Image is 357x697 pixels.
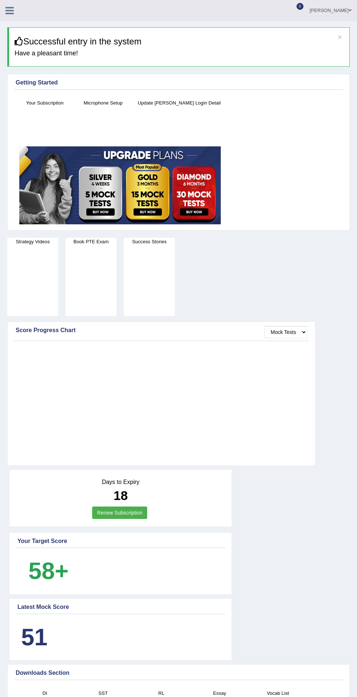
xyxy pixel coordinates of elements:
h4: Book PTE Exam [66,238,117,245]
h4: SST [78,689,129,697]
a: Renew Subscription [92,507,147,519]
button: × [338,33,342,41]
h4: Microphone Setup [78,99,129,107]
h4: DI [19,689,70,697]
div: Getting Started [16,78,341,87]
h4: Essay [194,689,245,697]
b: 18 [114,488,128,503]
h4: Have a pleasant time! [15,50,344,57]
h4: Your Subscription [19,99,70,107]
div: Score Progress Chart [16,326,307,335]
h4: Vocab List [252,689,303,697]
h4: RL [136,689,187,697]
h4: Update [PERSON_NAME] Login Detail [136,99,223,107]
h4: Days to Expiry [17,479,224,485]
b: 58+ [28,558,68,584]
img: small5.jpg [19,146,221,224]
b: 51 [21,624,47,650]
h4: Success Stories [124,238,175,245]
h4: Strategy Videos [7,238,58,245]
h3: Successful entry in the system [15,37,344,46]
div: Downloads Section [16,669,341,677]
div: Your Target Score [17,537,224,546]
span: 0 [297,3,304,10]
div: Latest Mock Score [17,603,224,611]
